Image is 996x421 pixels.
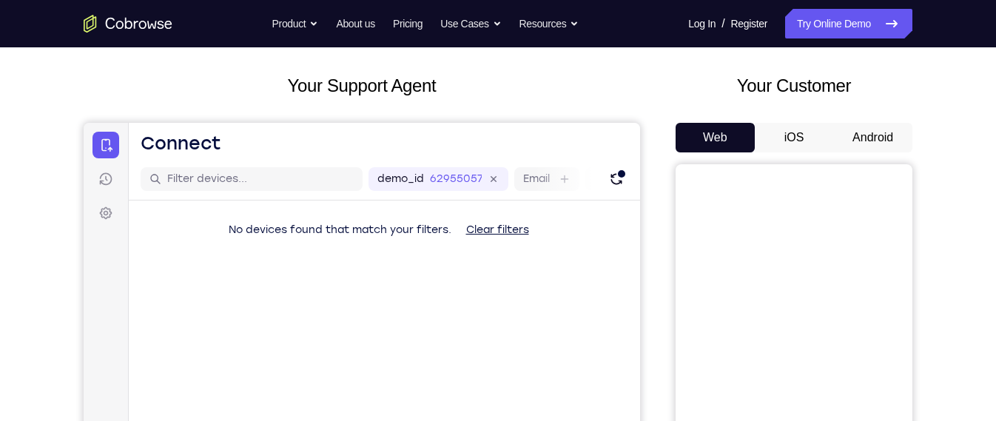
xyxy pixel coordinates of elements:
button: Web [676,123,755,152]
a: Log In [688,9,716,38]
a: Try Online Demo [785,9,912,38]
button: Product [272,9,319,38]
a: About us [336,9,374,38]
button: Resources [519,9,579,38]
button: Android [833,123,912,152]
a: Pricing [393,9,423,38]
button: Use Cases [440,9,501,38]
h2: Your Support Agent [84,73,640,99]
a: Register [731,9,767,38]
h2: Your Customer [676,73,912,99]
button: iOS [755,123,834,152]
a: Go to the home page [84,15,172,33]
span: / [721,15,724,33]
